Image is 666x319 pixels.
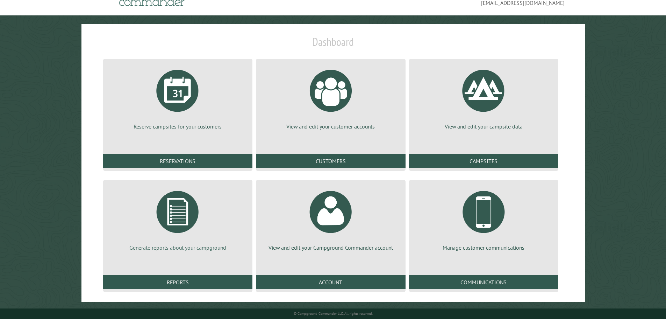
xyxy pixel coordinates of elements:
a: Reserve campsites for your customers [112,64,244,130]
small: © Campground Commander LLC. All rights reserved. [294,311,373,316]
a: Reports [103,275,252,289]
p: View and edit your campsite data [417,123,550,130]
a: Generate reports about your campground [112,186,244,251]
h1: Dashboard [101,35,565,54]
p: View and edit your Campground Commander account [264,244,397,251]
a: Campsites [409,154,558,168]
a: Communications [409,275,558,289]
a: View and edit your customer accounts [264,64,397,130]
p: View and edit your customer accounts [264,123,397,130]
a: View and edit your campsite data [417,64,550,130]
a: Reservations [103,154,252,168]
a: View and edit your Campground Commander account [264,186,397,251]
a: Account [256,275,405,289]
p: Reserve campsites for your customers [112,123,244,130]
a: Customers [256,154,405,168]
p: Generate reports about your campground [112,244,244,251]
p: Manage customer communications [417,244,550,251]
a: Manage customer communications [417,186,550,251]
